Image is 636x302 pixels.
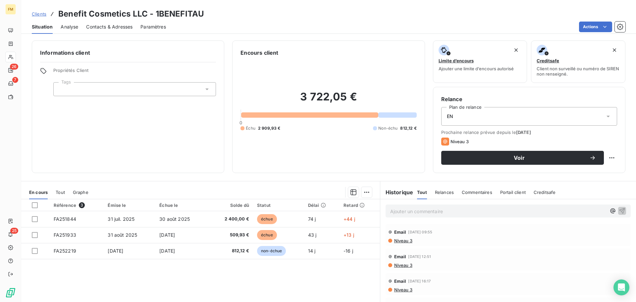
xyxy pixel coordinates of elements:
[58,8,204,20] h3: Benefit Cosmetics LLC - 1BENEFITAU
[439,66,514,71] span: Ajouter une limite d’encours autorisé
[159,216,190,222] span: 30 août 2025
[516,130,531,135] span: [DATE]
[308,216,316,222] span: 74 j
[417,190,427,195] span: Tout
[212,216,249,222] span: 2 400,00 €
[441,151,604,165] button: Voir
[54,248,76,254] span: FA252219
[159,248,175,254] span: [DATE]
[5,287,16,298] img: Logo LeanPay
[394,263,412,268] span: Niveau 3
[308,203,336,208] div: Délai
[500,190,526,195] span: Portail client
[257,230,277,240] span: échue
[394,278,406,284] span: Email
[537,66,620,77] span: Client non surveillé ou numéro de SIREN non renseigné.
[59,86,64,92] input: Ajouter une valeur
[240,49,278,57] h6: Encours client
[108,248,123,254] span: [DATE]
[86,24,132,30] span: Contacts & Adresses
[246,125,255,131] span: Échu
[344,216,355,222] span: +44 j
[394,254,406,259] span: Email
[433,40,527,83] button: Limite d’encoursAjouter une limite d’encours autorisé
[462,190,492,195] span: Commentaires
[258,125,281,131] span: 2 909,93 €
[534,190,556,195] span: Creditsafe
[344,248,353,254] span: -16 j
[29,190,48,195] span: En cours
[613,279,629,295] div: Open Intercom Messenger
[435,190,454,195] span: Relances
[531,40,625,83] button: CreditsafeClient non surveillé ou numéro de SIREN non renseigné.
[447,113,453,120] span: EN
[32,24,53,30] span: Situation
[441,95,617,103] h6: Relance
[257,246,286,256] span: non-échue
[344,232,354,238] span: +13 j
[10,228,18,234] span: 25
[380,188,413,196] h6: Historique
[408,255,431,259] span: [DATE] 12:51
[212,232,249,238] span: 509,93 €
[308,232,317,238] span: 43 j
[239,120,242,125] span: 0
[439,58,474,63] span: Limite d’encours
[344,203,376,208] div: Retard
[10,64,18,70] span: 26
[449,155,589,160] span: Voir
[32,11,46,17] a: Clients
[394,238,412,243] span: Niveau 3
[40,49,216,57] h6: Informations client
[56,190,65,195] span: Tout
[308,248,316,254] span: 14 j
[378,125,397,131] span: Non-échu
[53,68,216,77] span: Propriétés Client
[159,203,204,208] div: Échue le
[108,232,137,238] span: 31 août 2025
[73,190,88,195] span: Graphe
[140,24,166,30] span: Paramètres
[394,229,406,235] span: Email
[579,22,612,32] button: Actions
[408,230,432,234] span: [DATE] 09:55
[159,232,175,238] span: [DATE]
[5,4,16,15] div: FM
[537,58,559,63] span: Creditsafe
[54,232,76,238] span: FA251933
[394,287,412,292] span: Niveau 3
[441,130,617,135] span: Prochaine relance prévue depuis le
[79,202,85,208] span: 3
[108,203,151,208] div: Émise le
[400,125,416,131] span: 812,12 €
[257,203,300,208] div: Statut
[54,202,100,208] div: Référence
[212,248,249,254] span: 812,12 €
[12,77,18,83] span: 7
[450,139,469,144] span: Niveau 3
[54,216,76,222] span: FA251844
[240,90,416,110] h2: 3 722,05 €
[61,24,78,30] span: Analyse
[257,214,277,224] span: échue
[408,279,431,283] span: [DATE] 16:17
[212,203,249,208] div: Solde dû
[108,216,134,222] span: 31 juil. 2025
